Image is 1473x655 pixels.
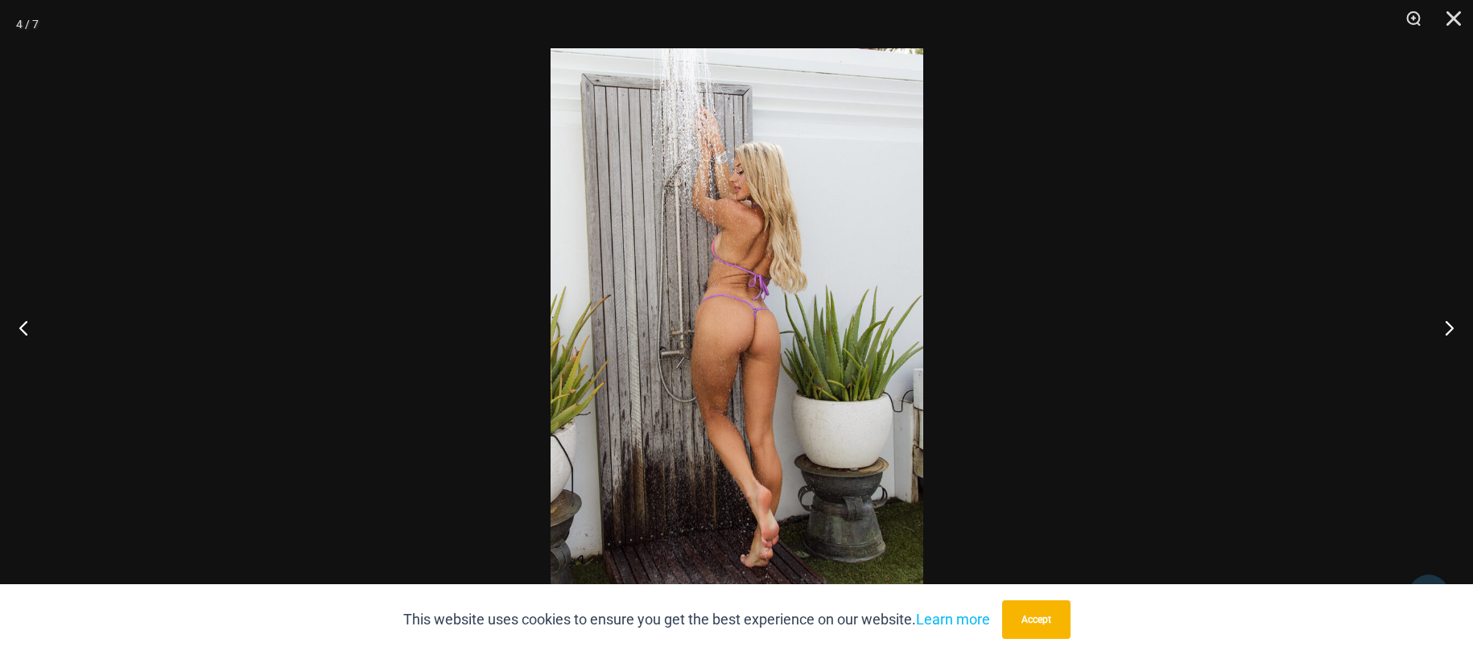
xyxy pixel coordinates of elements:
div: 4 / 7 [16,12,39,36]
p: This website uses cookies to ensure you get the best experience on our website. [403,608,990,632]
button: Next [1413,287,1473,368]
img: Wild Card Neon Bliss 312 Top 457 Micro 07 [551,48,923,607]
a: Learn more [916,611,990,628]
button: Accept [1002,600,1071,639]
